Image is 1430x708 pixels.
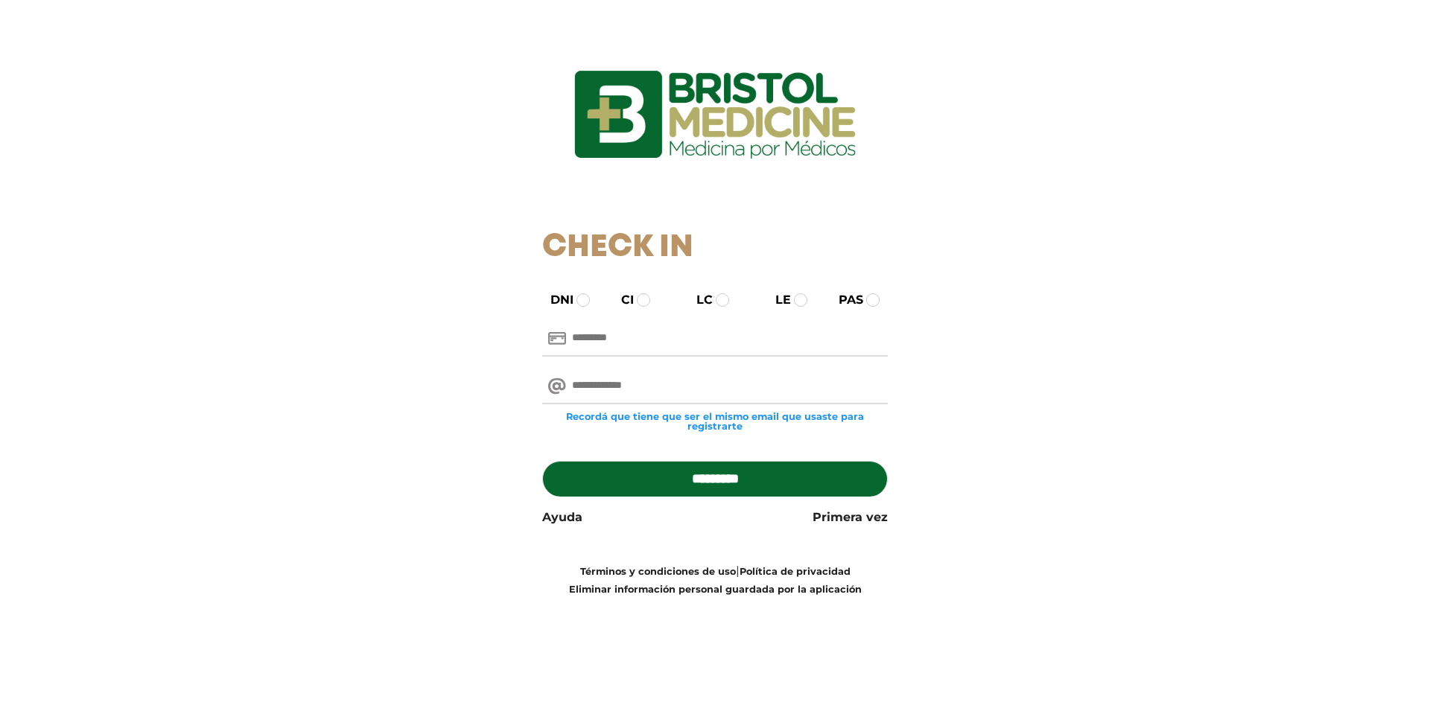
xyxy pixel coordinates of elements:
div: | [531,562,900,598]
a: Términos y condiciones de uso [580,566,736,577]
label: CI [608,291,634,309]
img: logo_ingresarbristol.jpg [514,18,916,211]
label: LE [762,291,791,309]
label: DNI [537,291,573,309]
h1: Check In [542,229,889,267]
a: Primera vez [813,508,888,526]
a: Eliminar información personal guardada por la aplicación [569,584,862,595]
label: PAS [825,291,863,309]
a: Ayuda [542,508,582,526]
small: Recordá que tiene que ser el mismo email que usaste para registrarte [542,412,889,431]
a: Política de privacidad [740,566,851,577]
label: LC [683,291,713,309]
